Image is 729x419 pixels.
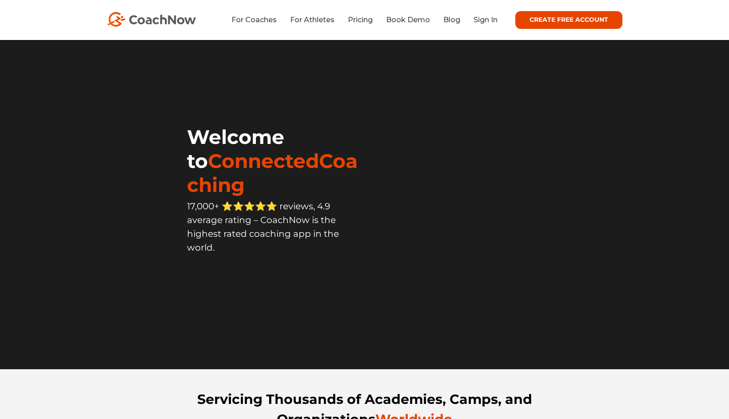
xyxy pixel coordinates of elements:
[386,16,430,24] a: Book Demo
[515,11,622,29] a: CREATE FREE ACCOUNT
[231,16,277,24] a: For Coaches
[187,274,364,300] iframe: Embedded CTA
[107,12,196,27] img: CoachNow Logo
[474,16,498,24] a: Sign In
[187,125,364,197] h1: Welcome to
[187,149,358,197] span: ConnectedCoaching
[348,16,373,24] a: Pricing
[290,16,335,24] a: For Athletes
[187,201,339,253] span: 17,000+ ⭐️⭐️⭐️⭐️⭐️ reviews, 4.9 average rating – CoachNow is the highest rated coaching app in th...
[443,16,460,24] a: Blog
